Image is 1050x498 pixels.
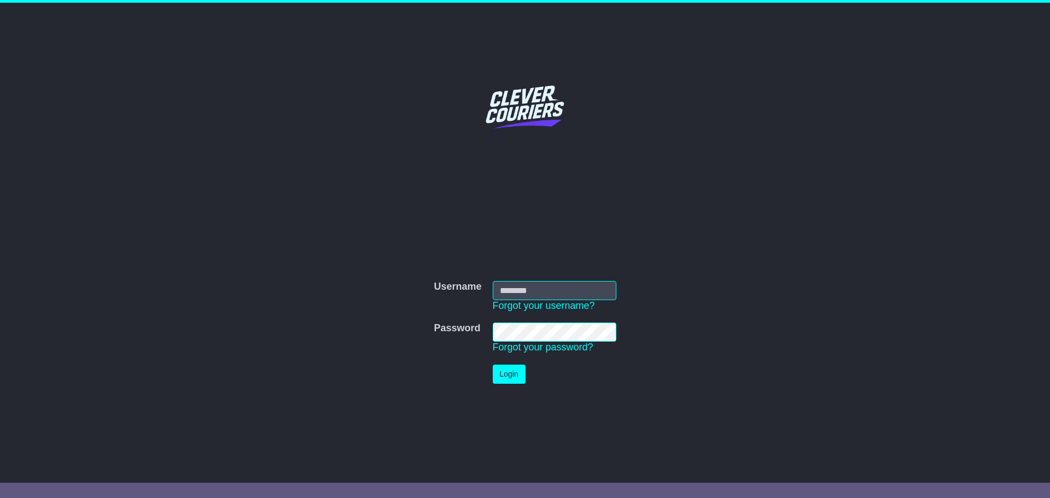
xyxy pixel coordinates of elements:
[434,323,480,335] label: Password
[493,365,526,384] button: Login
[434,281,481,293] label: Username
[479,60,571,153] img: Clever Couriers
[493,300,595,311] a: Forgot your username?
[493,342,593,353] a: Forgot your password?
